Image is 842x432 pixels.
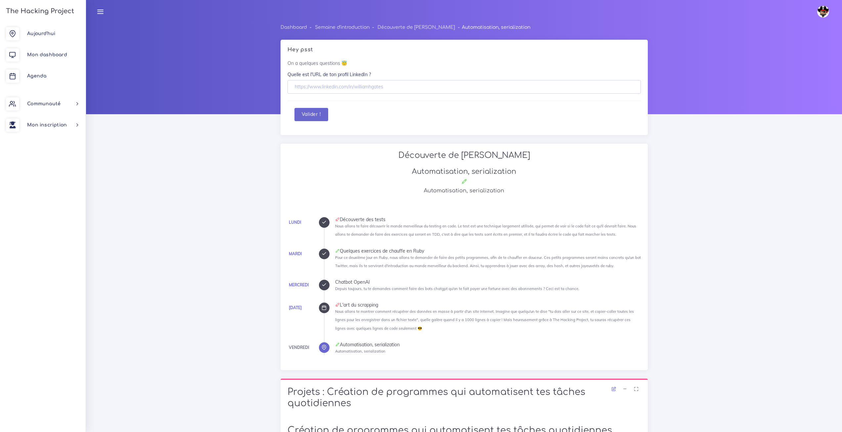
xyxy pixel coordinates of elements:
[4,8,74,15] h3: The Hacking Project
[27,31,55,36] span: Aujourd'hui
[289,282,309,287] a: Mercredi
[335,224,636,237] small: Nous allons te faire découvrir le monde merveilleux du testing en code. Le test est une technique...
[27,122,67,127] span: Mon inscription
[288,80,641,94] input: https://www.linkedin.com/in/williamhgates
[335,286,579,291] small: Depuis toujours, tu te demandes comment faire des bots chatgpt qu'on te fait payer une fortune av...
[315,25,370,30] a: Semaine d'introduction
[27,73,46,78] span: Agenda
[288,168,641,176] h3: Automatisation, serialization
[335,255,641,268] small: Pour ce deuxième jour en Ruby, nous allons te demander de faire des petits programmes, afin de te...
[335,309,634,330] small: Nous allons te montrer comment récupérer des données en masse à partir d'un site internet. Imagin...
[335,303,641,307] div: L'art du scrapping
[455,23,530,31] li: Automatisation, serialization
[335,280,641,284] div: Chatbot OpenAI
[288,71,371,78] label: Quelle est l'URL de ton profil LinkedIn ?
[288,60,641,67] p: On a quelques questions 😇
[289,344,309,351] div: Vendredi
[335,342,641,347] div: Automatisation, serialization
[335,217,641,222] div: Découverte des tests
[289,305,302,310] a: [DATE]
[294,108,328,121] button: Valider !
[377,25,455,30] a: Découverte de [PERSON_NAME]
[335,349,385,354] small: Automatisation, serialization
[289,251,302,256] a: Mardi
[288,47,641,53] h5: Hey psst
[27,101,61,106] span: Communauté
[288,151,641,160] h2: Découverte de [PERSON_NAME]
[289,220,301,225] a: Lundi
[288,188,641,194] h5: Automatisation, serialization
[288,387,641,409] h1: Projets : Création de programmes qui automatisent tes tâches quotidiennes
[27,52,67,57] span: Mon dashboard
[281,25,307,30] a: Dashboard
[335,249,641,253] div: Quelques exercices de chauffe en Ruby
[817,6,829,18] img: avatar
